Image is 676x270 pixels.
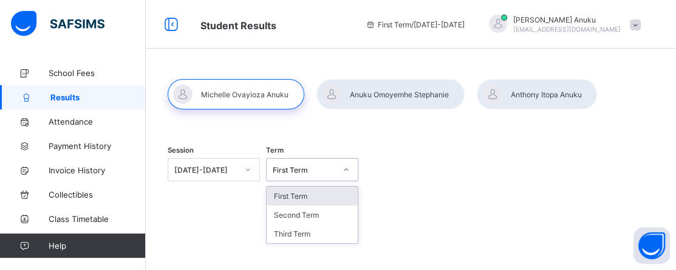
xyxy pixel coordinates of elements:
[266,146,284,154] span: Term
[633,227,670,264] button: Open asap
[477,15,647,35] div: EdnaAnuku
[267,206,358,224] div: Second Term
[49,190,146,199] span: Collectibles
[267,224,358,243] div: Third Term
[50,92,146,102] span: Results
[267,187,358,206] div: First Term
[49,141,146,151] span: Payment History
[273,165,336,175] div: First Term
[49,241,145,251] span: Help
[168,146,194,154] span: Session
[366,20,465,29] span: session/term information
[49,214,146,224] span: Class Timetable
[513,15,621,24] span: [PERSON_NAME] Anuku
[513,26,621,33] span: [EMAIL_ADDRESS][DOMAIN_NAME]
[49,117,146,126] span: Attendance
[200,19,276,32] span: Student Results
[49,68,146,78] span: School Fees
[49,165,146,175] span: Invoice History
[174,165,237,175] div: [DATE]-[DATE]
[11,11,104,36] img: safsims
